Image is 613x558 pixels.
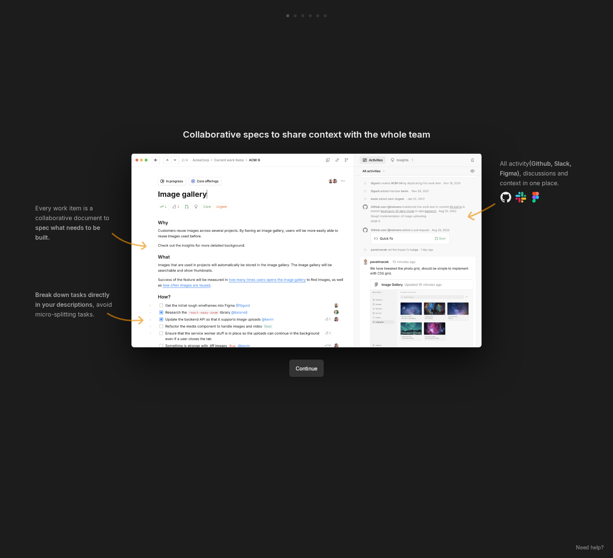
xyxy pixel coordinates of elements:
[572,542,607,552] button: Need help?
[107,307,144,330] img: svg%3e
[35,224,100,241] span: spec what needs to be built.
[468,203,495,220] img: svg%3e
[183,129,431,141] div: Collaborative specs to share context with the whole team
[29,198,119,249] div: Every work item is a collaborative document to
[35,291,109,308] span: Break down tasks directly in your descriptions
[29,284,119,325] div: , avoid micro-splitting tasks.
[500,160,571,177] span: (Github, Slack, Figma)
[494,153,584,209] div: All activity , discussions and context in one place.
[289,360,323,377] button: Continue
[112,233,147,250] img: svg%3e
[131,153,482,348] img: collaborative_specs.png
